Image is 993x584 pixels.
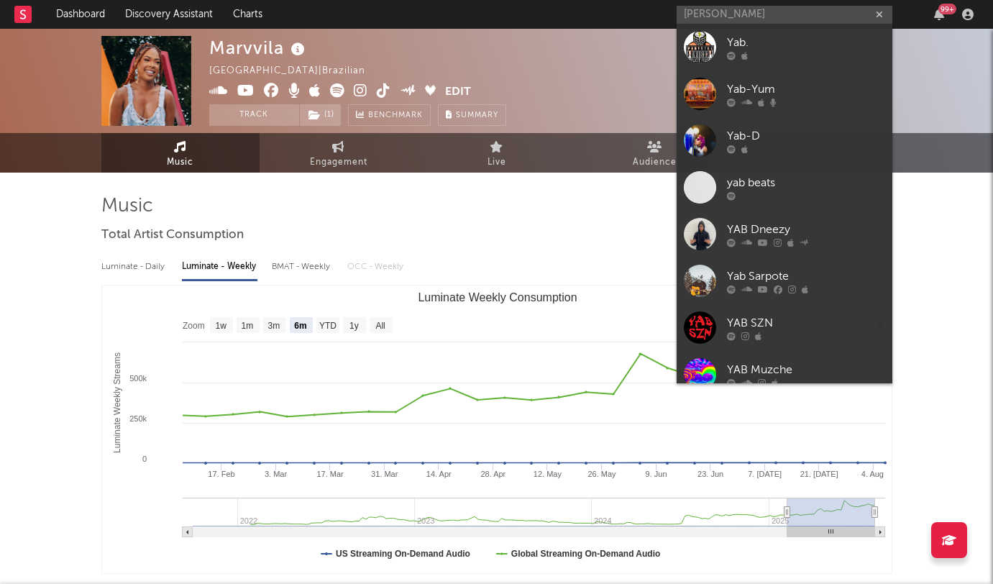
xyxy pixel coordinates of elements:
[727,175,885,192] div: yab beats
[371,470,398,478] text: 31. Mar
[677,6,892,24] input: Search for artists
[299,104,342,126] span: ( 1 )
[800,470,838,478] text: 21. [DATE]
[310,154,367,171] span: Engagement
[368,107,423,124] span: Benchmark
[576,133,734,173] a: Audience
[727,315,885,332] div: YAB SZN
[488,154,506,171] span: Live
[677,164,892,211] a: yab beats
[272,255,333,279] div: BMAT - Weekly
[375,321,385,331] text: All
[511,549,660,559] text: Global Streaming On-Demand Audio
[677,70,892,117] a: Yab-Yum
[727,268,885,286] div: Yab Sarpote
[209,36,308,60] div: Marvvila
[697,470,723,478] text: 23. Jun
[677,24,892,70] a: Yab.
[101,133,260,173] a: Music
[167,154,193,171] span: Music
[101,227,244,244] span: Total Artist Consumption
[349,321,359,331] text: 1y
[633,154,677,171] span: Audience
[533,470,562,478] text: 12. May
[294,321,306,331] text: 6m
[727,35,885,52] div: Yab.
[348,104,431,126] a: Benchmark
[129,374,147,383] text: 500k
[182,255,257,279] div: Luminate - Weekly
[209,104,299,126] button: Track
[129,414,147,423] text: 250k
[677,304,892,351] a: YAB SZN
[677,117,892,164] a: Yab-D
[101,255,168,279] div: Luminate - Daily
[480,470,505,478] text: 28. Apr
[934,9,944,20] button: 99+
[426,470,451,478] text: 14. Apr
[264,470,287,478] text: 3. Mar
[587,470,616,478] text: 26. May
[748,470,782,478] text: 7. [DATE]
[267,321,280,331] text: 3m
[316,470,344,478] text: 17. Mar
[319,321,336,331] text: YTD
[102,286,892,573] svg: Luminate Weekly Consumption
[142,455,146,463] text: 0
[645,470,667,478] text: 9. Jun
[727,81,885,99] div: Yab-Yum
[418,291,577,304] text: Luminate Weekly Consumption
[260,133,418,173] a: Engagement
[727,128,885,145] div: Yab-D
[438,104,506,126] button: Summary
[677,257,892,304] a: Yab Sarpote
[183,321,205,331] text: Zoom
[215,321,226,331] text: 1w
[727,222,885,239] div: YAB Dneezy
[727,362,885,379] div: YAB Muzche
[300,104,341,126] button: (1)
[938,4,956,14] div: 99 +
[111,352,122,453] text: Luminate Weekly Streams
[208,470,234,478] text: 17. Feb
[445,83,471,101] button: Edit
[677,351,892,398] a: YAB Muzche
[456,111,498,119] span: Summary
[418,133,576,173] a: Live
[209,63,382,80] div: [GEOGRAPHIC_DATA] | Brazilian
[861,470,883,478] text: 4. Aug
[336,549,470,559] text: US Streaming On-Demand Audio
[677,211,892,257] a: YAB Dneezy
[241,321,253,331] text: 1m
